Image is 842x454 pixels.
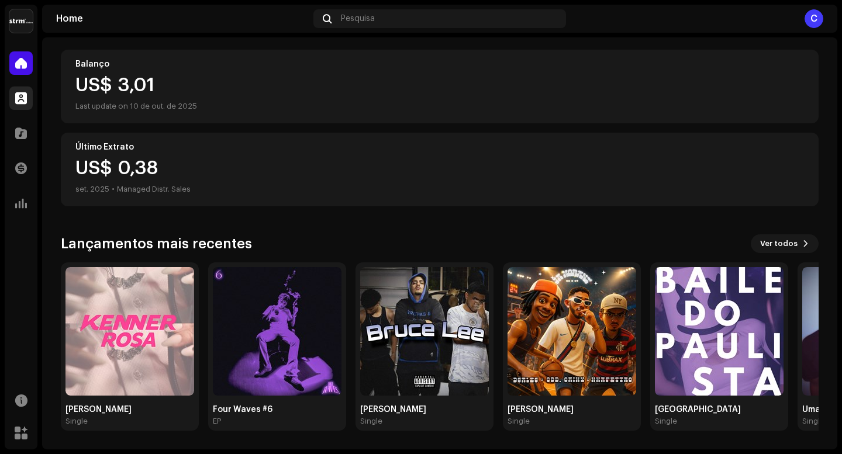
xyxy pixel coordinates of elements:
[112,182,115,196] div: •
[61,234,252,253] h3: Lançamentos mais recentes
[61,50,819,123] re-o-card-value: Balanço
[9,9,33,33] img: 408b884b-546b-4518-8448-1008f9c76b02
[75,60,804,69] div: Balanço
[360,405,489,414] div: [PERSON_NAME]
[751,234,819,253] button: Ver todos
[65,405,194,414] div: [PERSON_NAME]
[213,417,221,426] div: EP
[360,267,489,396] img: 7f30c84a-c974-44b9-9266-081452cfb888
[117,182,191,196] div: Managed Distr. Sales
[75,143,804,152] div: Último Extrato
[508,405,636,414] div: [PERSON_NAME]
[805,9,823,28] div: C
[760,232,798,255] span: Ver todos
[508,267,636,396] img: f120ca61-27e8-482c-9629-eb862e3cde8c
[360,417,382,426] div: Single
[655,405,784,414] div: [GEOGRAPHIC_DATA]
[655,417,677,426] div: Single
[802,417,824,426] div: Single
[65,417,88,426] div: Single
[75,99,804,113] div: Last update on 10 de out. de 2025
[213,267,341,396] img: c0c5f04e-7b67-4a88-ae76-7deb5a02fa06
[213,405,341,414] div: Four Waves #6
[61,133,819,206] re-o-card-value: Último Extrato
[508,417,530,426] div: Single
[56,14,309,23] div: Home
[341,14,375,23] span: Pesquisa
[65,267,194,396] img: 5b86360a-7ace-412a-b455-725fa4006b36
[655,267,784,396] img: a2e06e46-5a05-44d8-af73-6d5a8cee74a1
[75,182,109,196] div: set. 2025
